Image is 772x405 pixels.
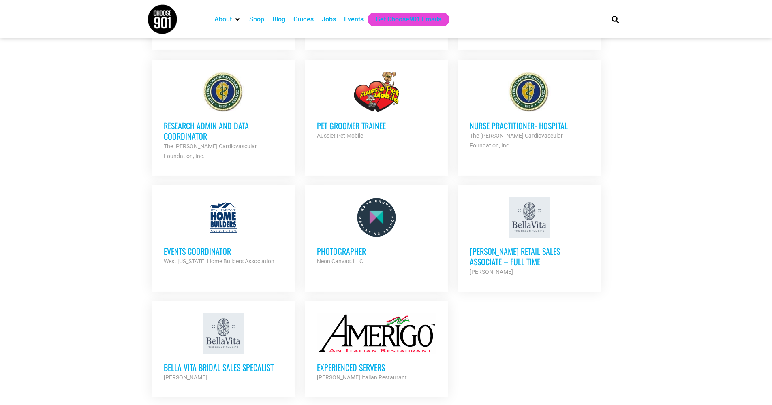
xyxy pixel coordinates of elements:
[164,120,283,141] h3: Research Admin and Data Coordinator
[317,258,363,264] strong: Neon Canvas, LLC
[317,362,436,373] h3: Experienced Servers
[305,301,448,394] a: Experienced Servers [PERSON_NAME] Italian Restaurant
[164,258,274,264] strong: West [US_STATE] Home Builders Association
[458,185,601,289] a: [PERSON_NAME] Retail Sales Associate – Full Time [PERSON_NAME]
[317,374,407,381] strong: [PERSON_NAME] Italian Restaurant
[214,15,232,24] a: About
[164,143,257,159] strong: The [PERSON_NAME] Cardiovascular Foundation, Inc.
[305,185,448,278] a: Photographer Neon Canvas, LLC
[322,15,336,24] a: Jobs
[272,15,285,24] a: Blog
[317,132,363,139] strong: Aussiet Pet Mobile
[152,185,295,278] a: Events Coordinator West [US_STATE] Home Builders Association
[152,60,295,173] a: Research Admin and Data Coordinator The [PERSON_NAME] Cardiovascular Foundation, Inc.
[249,15,264,24] a: Shop
[210,13,598,26] nav: Main nav
[164,246,283,256] h3: Events Coordinator
[164,374,207,381] strong: [PERSON_NAME]
[293,15,314,24] a: Guides
[470,246,589,267] h3: [PERSON_NAME] Retail Sales Associate – Full Time
[344,15,364,24] a: Events
[164,362,283,373] h3: Bella Vita Bridal Sales Specalist
[152,301,295,394] a: Bella Vita Bridal Sales Specalist [PERSON_NAME]
[376,15,441,24] a: Get Choose901 Emails
[458,60,601,162] a: Nurse Practitioner- Hospital The [PERSON_NAME] Cardiovascular Foundation, Inc.
[470,269,513,275] strong: [PERSON_NAME]
[210,13,245,26] div: About
[608,13,622,26] div: Search
[305,60,448,153] a: Pet Groomer Trainee Aussiet Pet Mobile
[470,132,563,149] strong: The [PERSON_NAME] Cardiovascular Foundation, Inc.
[470,120,589,131] h3: Nurse Practitioner- Hospital
[317,246,436,256] h3: Photographer
[317,120,436,131] h3: Pet Groomer Trainee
